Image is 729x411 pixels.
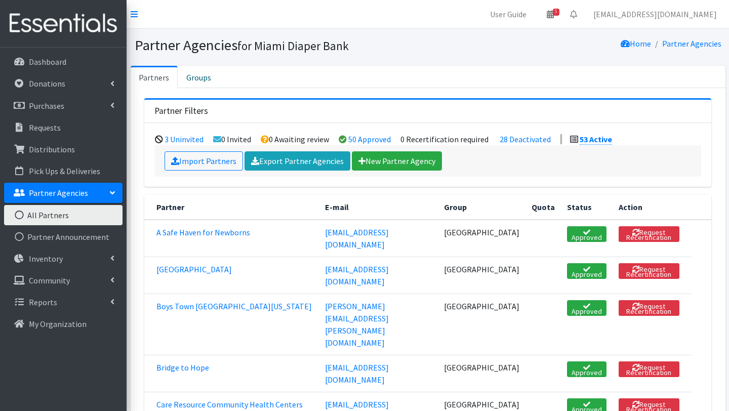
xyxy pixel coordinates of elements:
li: 0 Invited [213,134,251,144]
th: Partner [144,195,319,220]
td: [GEOGRAPHIC_DATA] [438,257,525,294]
a: Groups [178,66,220,88]
button: Request Recertification [619,300,679,316]
a: Export Partner Agencies [245,151,350,171]
a: Partners [131,66,178,88]
a: Bridge to Hope [156,362,209,373]
p: Reports [29,297,57,307]
a: Purchases [4,96,123,116]
a: Import Partners [165,151,243,171]
th: Group [438,195,525,220]
a: My Organization [4,314,123,334]
li: 0 Awaiting review [261,134,329,144]
a: [EMAIL_ADDRESS][DOMAIN_NAME] [325,362,389,385]
p: Pick Ups & Deliveries [29,166,100,176]
a: Dashboard [4,52,123,72]
a: Partner Agencies [662,38,721,49]
td: [GEOGRAPHIC_DATA] [438,294,525,355]
th: Status [561,195,613,220]
p: Partner Agencies [29,188,88,198]
a: Community [4,270,123,291]
th: Action [613,195,692,220]
li: 0 Recertification required [400,134,489,144]
button: Request Recertification [619,263,679,279]
button: Request Recertification [619,361,679,377]
p: Requests [29,122,61,133]
small: for Miami Diaper Bank [237,38,349,53]
a: User Guide [482,4,535,24]
img: HumanEssentials [4,7,123,40]
a: 50 Approved [348,134,391,144]
a: Pick Ups & Deliveries [4,161,123,181]
span: 5 [553,9,559,16]
a: Approved [567,263,606,279]
th: Quota [525,195,561,220]
a: Approved [567,300,606,316]
a: [PERSON_NAME][EMAIL_ADDRESS][PERSON_NAME][DOMAIN_NAME] [325,301,389,348]
p: Inventory [29,254,63,264]
a: A Safe Haven for Newborns [156,227,250,237]
a: Requests [4,117,123,138]
a: [GEOGRAPHIC_DATA] [156,264,232,274]
a: Partner Agencies [4,183,123,203]
p: My Organization [29,319,87,329]
button: Request Recertification [619,226,679,242]
h3: Partner Filters [154,106,208,116]
a: 5 [539,4,562,24]
a: Donations [4,73,123,94]
a: [EMAIL_ADDRESS][DOMAIN_NAME] [325,227,389,250]
p: Purchases [29,101,64,111]
p: Distributions [29,144,75,154]
a: Reports [4,292,123,312]
a: Boys Town [GEOGRAPHIC_DATA][US_STATE] [156,301,312,311]
th: E-mail [319,195,438,220]
a: 28 Deactivated [500,134,551,144]
a: Approved [567,361,606,377]
a: 3 Uninvited [165,134,204,144]
a: All Partners [4,205,123,225]
a: [EMAIL_ADDRESS][DOMAIN_NAME] [325,264,389,286]
td: [GEOGRAPHIC_DATA] [438,355,525,392]
a: Distributions [4,139,123,159]
p: Dashboard [29,57,66,67]
a: Approved [567,226,606,242]
p: Donations [29,78,65,89]
a: Home [621,38,651,49]
td: [GEOGRAPHIC_DATA] [438,220,525,257]
a: Inventory [4,249,123,269]
a: New Partner Agency [352,151,442,171]
p: Community [29,275,70,285]
a: 53 Active [580,134,612,145]
h1: Partner Agencies [135,36,424,54]
a: [EMAIL_ADDRESS][DOMAIN_NAME] [585,4,725,24]
a: Partner Announcement [4,227,123,247]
